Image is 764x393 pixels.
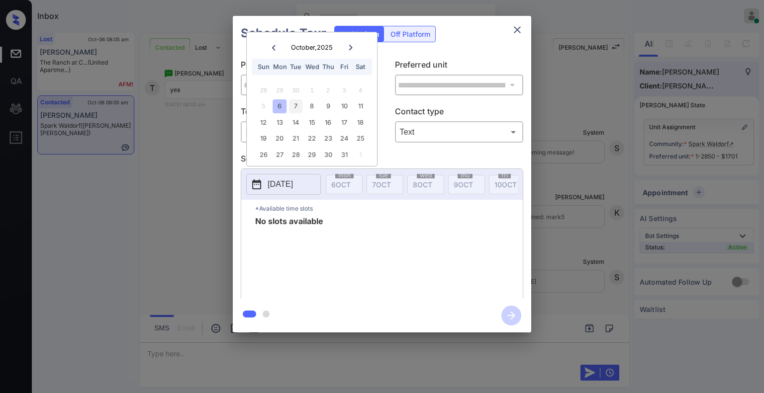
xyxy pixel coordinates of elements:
[305,116,319,129] div: Choose Wednesday, October 15th, 2025
[354,83,367,97] div: Not available Saturday, October 4th, 2025
[395,59,524,75] p: Preferred unit
[273,148,286,161] div: Choose Monday, October 27th, 2025
[291,44,333,51] div: October , 2025
[289,60,302,74] div: Tue
[305,148,319,161] div: Choose Wednesday, October 29th, 2025
[257,148,270,161] div: Choose Sunday, October 26th, 2025
[257,132,270,145] div: Choose Sunday, October 19th, 2025
[338,148,351,161] div: Choose Friday, October 31st, 2025
[395,105,524,121] p: Contact type
[321,83,335,97] div: Not available Thursday, October 2nd, 2025
[289,116,302,129] div: Choose Tuesday, October 14th, 2025
[338,132,351,145] div: Choose Friday, October 24th, 2025
[305,99,319,113] div: Choose Wednesday, October 8th, 2025
[255,217,323,297] span: No slots available
[321,132,335,145] div: Choose Thursday, October 23rd, 2025
[289,99,302,113] div: Choose Tuesday, October 7th, 2025
[354,99,367,113] div: Choose Saturday, October 11th, 2025
[305,60,319,74] div: Wed
[257,116,270,129] div: Choose Sunday, October 12th, 2025
[354,148,367,161] div: Choose Saturday, November 1st, 2025
[255,200,523,217] p: *Available time slots
[273,116,286,129] div: Choose Monday, October 13th, 2025
[495,303,527,328] button: btn-next
[321,60,335,74] div: Thu
[385,26,435,42] div: Off Platform
[257,83,270,97] div: Not available Sunday, September 28th, 2025
[289,148,302,161] div: Choose Tuesday, October 28th, 2025
[250,82,374,162] div: month 2025-10
[321,99,335,113] div: Choose Thursday, October 9th, 2025
[397,124,521,140] div: Text
[257,99,270,113] div: Not available Sunday, October 5th, 2025
[289,132,302,145] div: Choose Tuesday, October 21st, 2025
[338,116,351,129] div: Choose Friday, October 17th, 2025
[241,59,370,75] p: Preferred community
[241,153,523,168] p: Select slot
[268,178,293,190] p: [DATE]
[289,83,302,97] div: Not available Tuesday, September 30th, 2025
[507,20,527,40] button: close
[257,60,270,74] div: Sun
[273,99,286,113] div: Choose Monday, October 6th, 2025
[273,60,286,74] div: Mon
[233,16,334,51] h2: Schedule Tour
[354,116,367,129] div: Choose Saturday, October 18th, 2025
[243,124,367,140] div: In Person
[246,174,321,195] button: [DATE]
[338,83,351,97] div: Not available Friday, October 3rd, 2025
[273,132,286,145] div: Choose Monday, October 20th, 2025
[305,132,319,145] div: Choose Wednesday, October 22nd, 2025
[305,83,319,97] div: Not available Wednesday, October 1st, 2025
[273,83,286,97] div: Not available Monday, September 29th, 2025
[338,60,351,74] div: Fri
[335,26,384,42] div: On Platform
[354,132,367,145] div: Choose Saturday, October 25th, 2025
[338,99,351,113] div: Choose Friday, October 10th, 2025
[321,116,335,129] div: Choose Thursday, October 16th, 2025
[321,148,335,161] div: Choose Thursday, October 30th, 2025
[241,105,370,121] p: Tour type
[354,60,367,74] div: Sat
